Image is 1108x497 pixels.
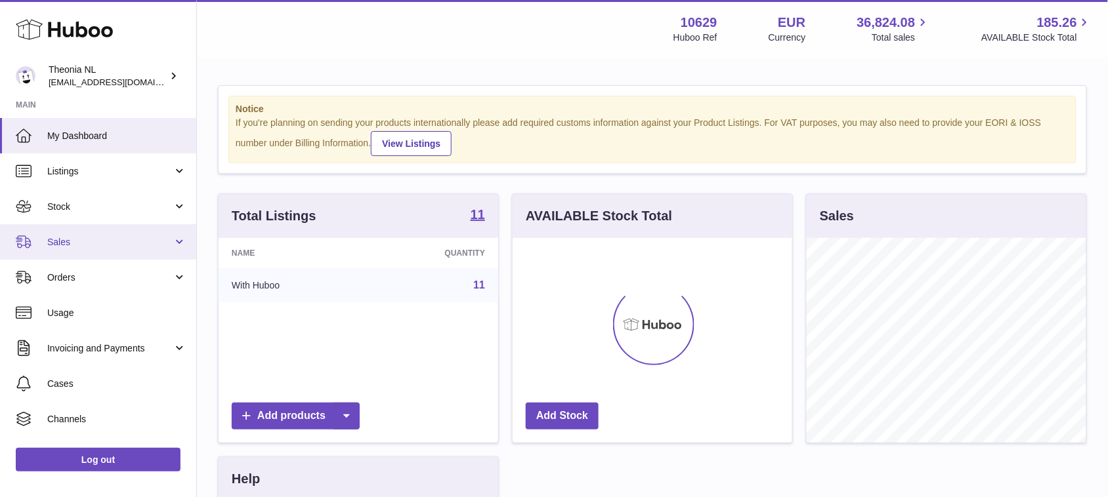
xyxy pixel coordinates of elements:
[473,279,485,290] a: 11
[219,238,366,268] th: Name
[47,236,173,248] span: Sales
[820,207,854,225] h3: Sales
[673,31,717,44] div: Huboo Ref
[366,238,498,268] th: Quantity
[872,31,930,44] span: Total sales
[857,14,930,44] a: 36,824.08 Total sales
[981,31,1092,44] span: AVAILABLE Stock Total
[49,64,167,89] div: Theonia NL
[49,77,193,87] span: [EMAIL_ADDRESS][DOMAIN_NAME]
[236,103,1069,115] strong: Notice
[47,342,173,355] span: Invoicing and Payments
[47,378,186,390] span: Cases
[47,165,173,178] span: Listings
[47,413,186,426] span: Channels
[232,470,260,488] h3: Help
[47,201,173,213] span: Stock
[16,66,35,86] img: info@wholesomegoods.eu
[1037,14,1077,31] span: 185.26
[232,207,316,225] h3: Total Listings
[371,131,452,156] a: View Listings
[981,14,1092,44] a: 185.26 AVAILABLE Stock Total
[471,208,485,224] a: 11
[681,14,717,31] strong: 10629
[16,448,181,471] a: Log out
[526,403,599,429] a: Add Stock
[769,31,806,44] div: Currency
[778,14,805,31] strong: EUR
[47,307,186,319] span: Usage
[857,14,915,31] span: 36,824.08
[236,117,1069,156] div: If you're planning on sending your products internationally please add required customs informati...
[471,208,485,221] strong: 11
[219,268,366,302] td: With Huboo
[47,271,173,284] span: Orders
[232,403,360,429] a: Add products
[47,130,186,142] span: My Dashboard
[526,207,672,225] h3: AVAILABLE Stock Total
